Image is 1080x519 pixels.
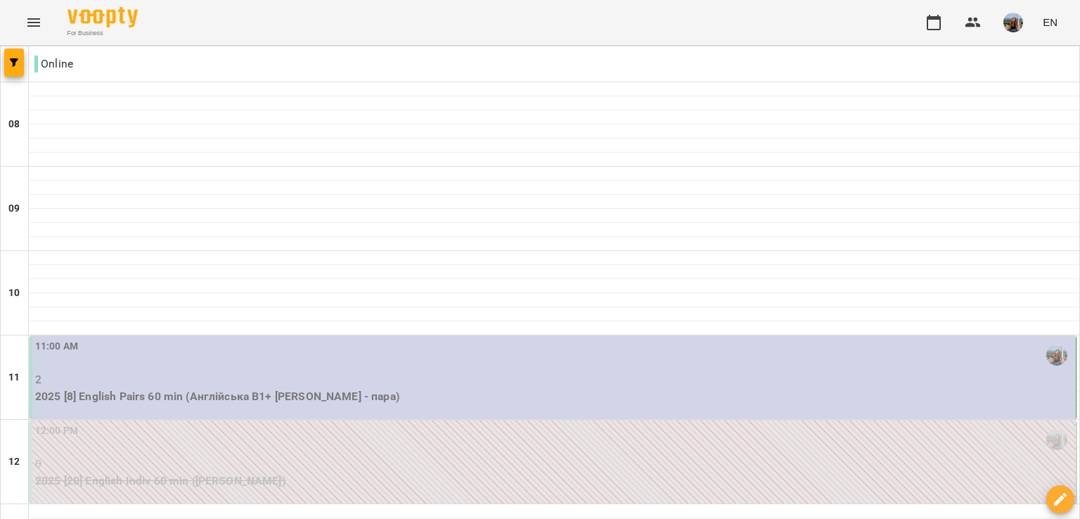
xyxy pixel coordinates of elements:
button: Menu [17,6,51,39]
img: Лебеденко Катерина (а) [1046,429,1067,450]
h6: 10 [8,286,20,301]
h6: 09 [8,201,20,217]
p: 2 [35,371,1073,388]
img: Voopty Logo [67,7,138,27]
img: fade860515acdeec7c3b3e8f399b7c1b.jpg [1003,13,1023,32]
span: For Business [67,29,138,38]
span: EN [1043,15,1057,30]
button: EN [1037,9,1063,35]
label: 12:00 PM [35,423,78,439]
h6: 08 [8,117,20,132]
h6: 12 [8,454,20,470]
p: 2025 [20] English Indiv 60 min ([PERSON_NAME]) [35,473,1073,489]
p: 0 [35,456,1073,473]
h6: 11 [8,370,20,385]
label: 11:00 AM [35,339,78,354]
p: Online [34,56,73,72]
p: 2025 [8] English Pairs 60 min (Англійська В1+ [PERSON_NAME] - пара) [35,388,1073,405]
img: Лебеденко Катерина (а) [1046,345,1067,366]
